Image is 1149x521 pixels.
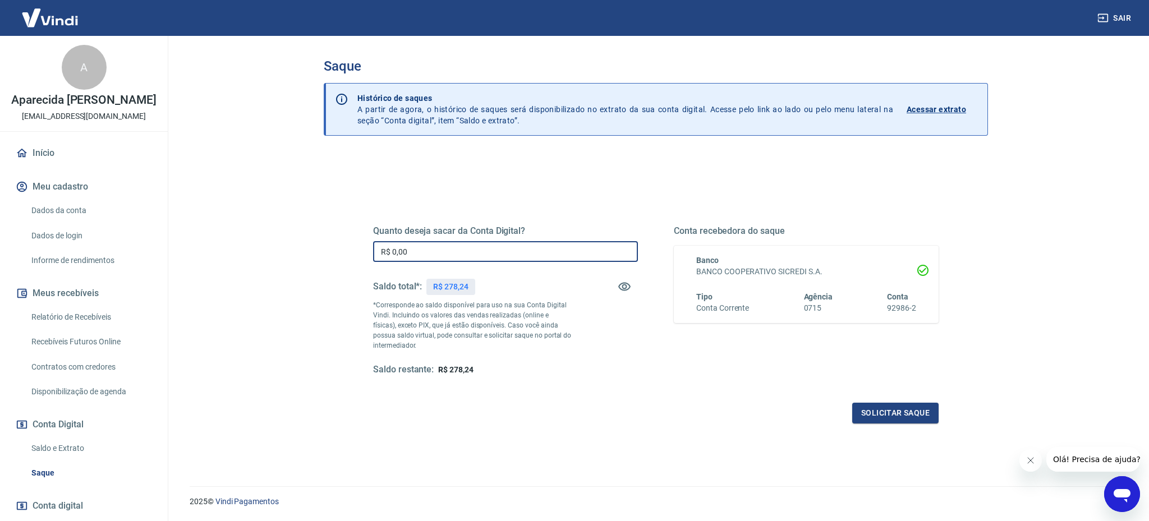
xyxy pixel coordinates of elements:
h6: BANCO COOPERATIVO SICREDI S.A. [696,266,916,278]
a: Dados de login [27,224,154,247]
button: Conta Digital [13,412,154,437]
h5: Saldo restante: [373,364,434,376]
h6: 92986-2 [887,302,916,314]
span: Agência [804,292,833,301]
p: *Corresponde ao saldo disponível para uso na sua Conta Digital Vindi. Incluindo os valores das ve... [373,300,572,351]
a: Informe de rendimentos [27,249,154,272]
button: Meus recebíveis [13,281,154,306]
a: Relatório de Recebíveis [27,306,154,329]
h5: Conta recebedora do saque [674,225,939,237]
iframe: Mensagem da empresa [1046,447,1140,472]
h6: 0715 [804,302,833,314]
a: Início [13,141,154,165]
p: R$ 278,24 [433,281,468,293]
p: A partir de agora, o histórico de saques será disponibilizado no extrato da sua conta digital. Ac... [357,93,893,126]
span: Conta [887,292,908,301]
span: R$ 278,24 [438,365,474,374]
a: Conta digital [13,494,154,518]
button: Sair [1095,8,1136,29]
p: 2025 © [190,496,1122,508]
button: Solicitar saque [852,403,939,423]
a: Vindi Pagamentos [215,497,279,506]
h3: Saque [324,58,988,74]
span: Tipo [696,292,713,301]
iframe: Fechar mensagem [1019,449,1042,472]
span: Conta digital [33,498,83,514]
span: Olá! Precisa de ajuda? [7,8,94,17]
p: Acessar extrato [907,104,966,115]
p: [EMAIL_ADDRESS][DOMAIN_NAME] [22,110,146,122]
p: Aparecida [PERSON_NAME] [11,94,157,106]
div: A [62,45,107,90]
a: Saldo e Extrato [27,437,154,460]
h6: Conta Corrente [696,302,749,314]
p: Histórico de saques [357,93,893,104]
a: Recebíveis Futuros Online [27,330,154,353]
button: Meu cadastro [13,174,154,199]
h5: Saldo total*: [373,281,422,292]
span: Banco [696,256,719,265]
a: Saque [27,462,154,485]
a: Dados da conta [27,199,154,222]
a: Disponibilização de agenda [27,380,154,403]
a: Contratos com credores [27,356,154,379]
a: Acessar extrato [907,93,978,126]
h5: Quanto deseja sacar da Conta Digital? [373,225,638,237]
img: Vindi [13,1,86,35]
iframe: Botão para abrir a janela de mensagens [1104,476,1140,512]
